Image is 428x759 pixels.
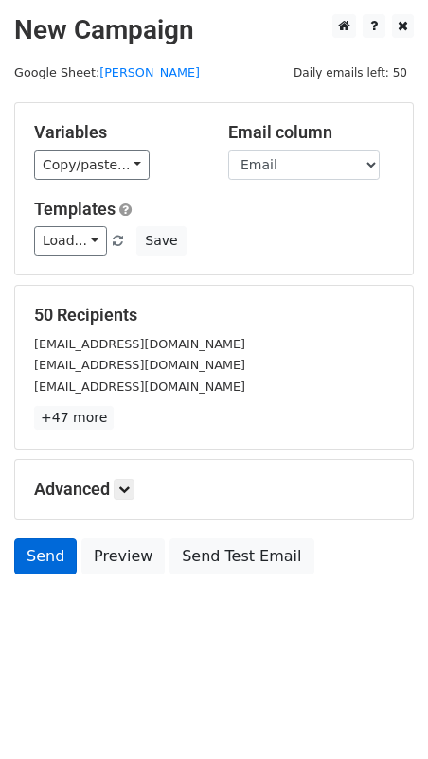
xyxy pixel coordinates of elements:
[333,668,428,759] div: 聊天小组件
[287,65,414,79] a: Daily emails left: 50
[136,226,186,256] button: Save
[81,538,165,574] a: Preview
[34,150,150,180] a: Copy/paste...
[333,668,428,759] iframe: Chat Widget
[169,538,313,574] a: Send Test Email
[34,199,116,219] a: Templates
[228,122,394,143] h5: Email column
[14,14,414,46] h2: New Campaign
[34,122,200,143] h5: Variables
[14,538,77,574] a: Send
[287,62,414,83] span: Daily emails left: 50
[34,305,394,326] h5: 50 Recipients
[34,479,394,500] h5: Advanced
[34,406,114,430] a: +47 more
[34,337,245,351] small: [EMAIL_ADDRESS][DOMAIN_NAME]
[99,65,200,79] a: [PERSON_NAME]
[34,358,245,372] small: [EMAIL_ADDRESS][DOMAIN_NAME]
[34,226,107,256] a: Load...
[34,379,245,394] small: [EMAIL_ADDRESS][DOMAIN_NAME]
[14,65,200,79] small: Google Sheet:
